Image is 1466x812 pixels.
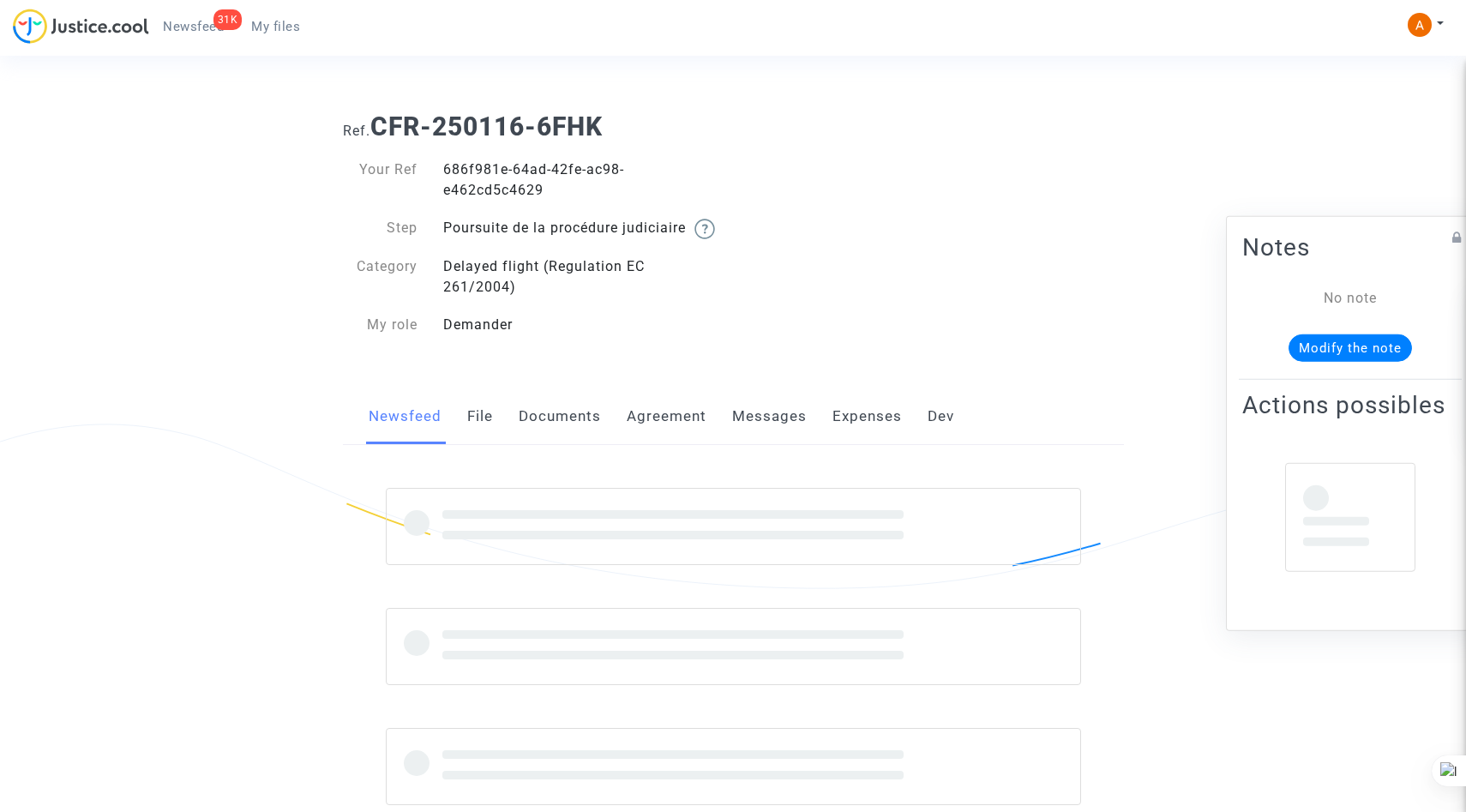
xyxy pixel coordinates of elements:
[213,9,243,30] div: 31K
[832,388,902,445] a: Expenses
[430,315,733,335] div: Demander
[1268,287,1433,308] div: No note
[330,159,431,201] div: Your Ref
[369,388,442,445] a: Newsfeed
[149,14,237,39] a: 31KNewsfeed
[330,315,431,335] div: My role
[163,19,224,34] span: Newsfeed
[343,123,370,139] span: Ref.
[330,256,431,298] div: Category
[430,159,733,201] div: 686f981e-64ad-42fe-ac98-e462cd5c4629
[13,9,149,44] img: jc-logo.svg
[732,388,807,445] a: Messages
[430,256,733,298] div: Delayed flight (Regulation EC 261/2004)
[694,219,715,239] img: help.svg
[237,14,314,39] a: My files
[928,388,954,445] a: Dev
[330,218,431,239] div: Step
[430,218,733,239] div: Poursuite de la procédure judiciaire
[627,388,706,445] a: Agreement
[370,111,603,141] b: CFR-250116-6FHK
[519,388,601,445] a: Documents
[1289,334,1412,361] button: Modify the note
[251,19,300,34] span: My files
[467,388,493,445] a: File
[1408,13,1432,37] img: ACg8ocKVT9zOMzNaKO6PaRkgDqk03EFHy1P5Y5AL6ZaxNjCEAprSaQ=s96-c
[1242,389,1458,419] h2: Actions possibles
[1242,232,1458,262] h2: Notes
